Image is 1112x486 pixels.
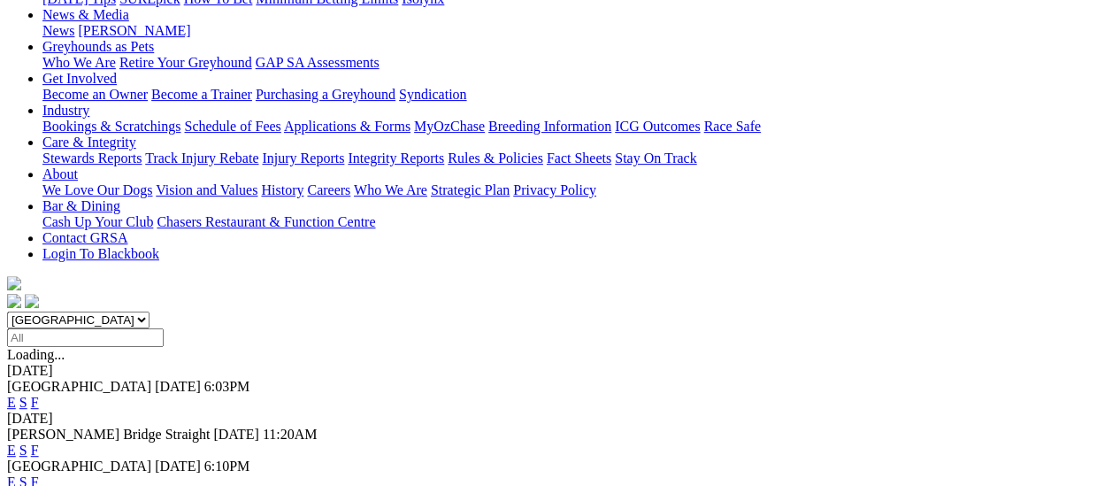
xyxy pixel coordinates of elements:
[42,39,154,54] a: Greyhounds as Pets
[42,246,159,261] a: Login To Blackbook
[7,294,21,308] img: facebook.svg
[7,411,1105,427] div: [DATE]
[261,182,303,197] a: History
[204,459,250,474] span: 6:10PM
[262,150,344,166] a: Injury Reports
[119,55,252,70] a: Retire Your Greyhound
[31,395,39,410] a: F
[42,55,1105,71] div: Greyhounds as Pets
[354,182,427,197] a: Who We Are
[513,182,596,197] a: Privacy Policy
[42,23,74,38] a: News
[7,459,151,474] span: [GEOGRAPHIC_DATA]
[7,427,210,442] span: [PERSON_NAME] Bridge Straight
[42,214,153,229] a: Cash Up Your Club
[19,395,27,410] a: S
[307,182,350,197] a: Careers
[155,459,201,474] span: [DATE]
[615,119,700,134] a: ICG Outcomes
[7,379,151,394] span: [GEOGRAPHIC_DATA]
[42,182,1105,198] div: About
[42,166,78,181] a: About
[42,87,148,102] a: Become an Owner
[399,87,466,102] a: Syndication
[7,395,16,410] a: E
[7,443,16,458] a: E
[42,7,129,22] a: News & Media
[42,198,120,213] a: Bar & Dining
[414,119,485,134] a: MyOzChase
[25,294,39,308] img: twitter.svg
[7,363,1105,379] div: [DATE]
[448,150,543,166] a: Rules & Policies
[42,150,1105,166] div: Care & Integrity
[7,276,21,290] img: logo-grsa-white.png
[204,379,250,394] span: 6:03PM
[284,119,410,134] a: Applications & Forms
[703,119,760,134] a: Race Safe
[78,23,190,38] a: [PERSON_NAME]
[145,150,258,166] a: Track Injury Rebate
[263,427,318,442] span: 11:20AM
[42,119,180,134] a: Bookings & Scratchings
[547,150,611,166] a: Fact Sheets
[42,230,127,245] a: Contact GRSA
[156,182,257,197] a: Vision and Values
[42,55,116,70] a: Who We Are
[42,182,152,197] a: We Love Our Dogs
[431,182,510,197] a: Strategic Plan
[615,150,696,166] a: Stay On Track
[213,427,259,442] span: [DATE]
[155,379,201,394] span: [DATE]
[348,150,444,166] a: Integrity Reports
[42,71,117,86] a: Get Involved
[42,214,1105,230] div: Bar & Dining
[19,443,27,458] a: S
[42,103,89,118] a: Industry
[42,135,136,150] a: Care & Integrity
[256,55,380,70] a: GAP SA Assessments
[7,328,164,347] input: Select date
[31,443,39,458] a: F
[42,23,1105,39] div: News & Media
[184,119,280,134] a: Schedule of Fees
[7,347,65,362] span: Loading...
[42,119,1105,135] div: Industry
[157,214,375,229] a: Chasers Restaurant & Function Centre
[42,87,1105,103] div: Get Involved
[488,119,611,134] a: Breeding Information
[151,87,252,102] a: Become a Trainer
[42,150,142,166] a: Stewards Reports
[256,87,395,102] a: Purchasing a Greyhound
